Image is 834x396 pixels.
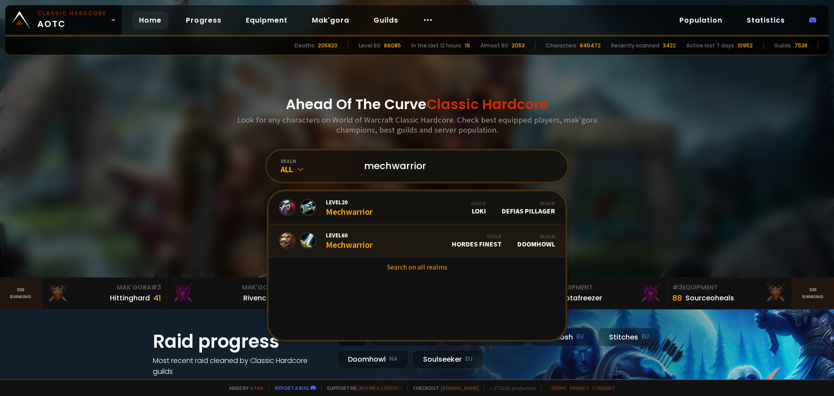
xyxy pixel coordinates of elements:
[359,385,402,391] a: Buy me a coffee
[580,42,601,50] div: 845472
[542,278,667,309] a: #2Equipment88Notafreezer
[452,233,502,248] div: Hordes Finest
[611,42,659,50] div: Recently scanned
[110,293,150,303] div: Hittinghard
[792,278,834,309] a: Seeranking
[326,231,373,250] div: Mechwarrior
[359,42,381,50] div: Level 60
[686,42,734,50] div: Active last 7 days
[243,293,271,303] div: Rivench
[281,158,354,164] div: realm
[172,283,286,292] div: Mak'Gora
[642,333,649,341] small: EU
[441,385,479,391] a: [DOMAIN_NAME]
[407,385,479,391] span: Checkout
[412,350,483,369] div: Soulseeker
[5,5,122,35] a: Classic HardcoreAOTC
[281,164,354,174] div: All
[547,283,662,292] div: Equipment
[465,355,473,363] small: EU
[132,11,169,29] a: Home
[37,10,107,30] span: AOTC
[42,278,167,309] a: Mak'Gora#3Hittinghard41
[484,385,536,391] span: v. d752d5 - production
[480,42,508,50] div: Almost 60
[560,293,602,303] div: Notafreezer
[286,94,548,115] h1: Ahead Of The Curve
[738,42,753,50] div: 10952
[234,115,600,135] h3: Look for any characters on World of Warcraft Classic Hardcore. Check best equipped players, mak'g...
[275,385,309,391] a: Report a bug
[592,385,615,391] a: Consent
[367,11,405,29] a: Guilds
[685,293,734,303] div: Sourceoheals
[167,278,292,309] a: Mak'Gora#2Rivench100
[153,292,161,304] div: 41
[512,42,525,50] div: 2053
[427,94,548,114] span: Classic Hardcore
[153,355,327,377] h4: Most recent raid cleaned by Classic Hardcore guilds
[502,200,555,215] div: Defias Pillager
[672,283,682,292] span: # 3
[411,42,461,50] div: In the last 12 hours
[384,42,401,50] div: 66085
[672,11,729,29] a: Population
[471,200,486,215] div: Loki
[153,377,209,387] a: See all progress
[672,292,682,304] div: 88
[663,42,676,50] div: 3422
[576,333,584,341] small: EU
[326,198,373,217] div: Mechwarrior
[295,42,314,50] div: Deaths
[305,11,356,29] a: Mak'gora
[465,42,470,50] div: 19
[268,257,566,276] a: Search on all realms
[326,231,373,239] span: Level 60
[502,200,555,206] div: Realm
[153,328,327,355] h1: Raid progress
[740,11,792,29] a: Statistics
[550,385,566,391] a: Terms
[179,11,228,29] a: Progress
[268,224,566,257] a: Level60MechwarriorGuildHordes FinestRealmDoomhowl
[517,233,555,240] div: Realm
[672,283,787,292] div: Equipment
[517,233,555,248] div: Doomhowl
[224,385,263,391] span: Made by
[774,42,791,50] div: Guilds
[794,42,808,50] div: 7538
[389,355,398,363] small: NA
[452,233,502,240] div: Guild
[570,385,589,391] a: Privacy
[318,42,338,50] div: 205820
[37,10,107,17] small: Classic Hardcore
[250,385,263,391] a: a fan
[337,350,409,369] div: Doomhowl
[239,11,295,29] a: Equipment
[268,191,566,224] a: Level20MechwarriorGuildLokiRealmDefias Pillager
[359,150,557,182] input: Search a character...
[667,278,792,309] a: #3Equipment88Sourceoheals
[530,328,595,346] div: Nek'Rosh
[151,283,161,292] span: # 3
[471,200,486,206] div: Guild
[598,328,660,346] div: Stitches
[47,283,161,292] div: Mak'Gora
[326,198,373,206] span: Level 20
[321,385,402,391] span: Support me,
[546,42,576,50] div: Characters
